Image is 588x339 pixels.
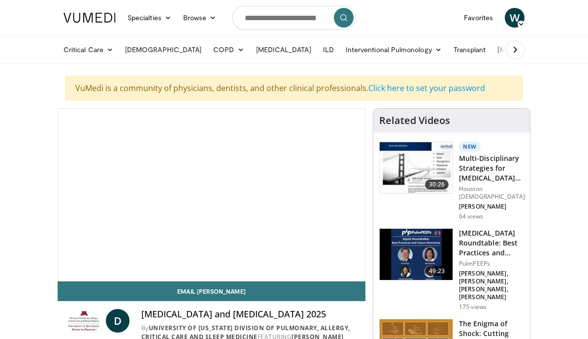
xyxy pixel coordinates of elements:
[250,40,317,60] a: [MEDICAL_DATA]
[379,228,524,311] a: 49:23 [MEDICAL_DATA] Roundtable: Best Practices and Future Directions PulmPEEPs [PERSON_NAME], [P...
[65,76,523,100] div: VuMedi is a community of physicians, dentists, and other clinical professionals.
[58,281,365,301] a: Email [PERSON_NAME]
[425,266,449,276] span: 49:23
[459,154,525,183] h3: Multi-Disciplinary Strategies for [MEDICAL_DATA] Management
[459,228,524,258] h3: [MEDICAL_DATA] Roundtable: Best Practices and Future Directions
[459,142,481,152] p: New
[122,8,177,28] a: Specialties
[491,40,568,60] a: [MEDICAL_DATA]
[58,40,119,60] a: Critical Care
[379,142,524,220] a: 30:26 New Multi-Disciplinary Strategies for [MEDICAL_DATA] Management Houston [DEMOGRAPHIC_DATA] ...
[232,6,356,30] input: Search topics, interventions
[459,203,525,211] p: [PERSON_NAME]
[459,213,483,220] p: 64 views
[459,260,524,268] p: PulmPEEPs
[207,40,250,60] a: COPD
[505,8,524,28] a: W
[459,270,524,301] p: [PERSON_NAME], [PERSON_NAME], [PERSON_NAME], [PERSON_NAME]
[340,40,448,60] a: Interventional Pulmonology
[380,142,453,193] img: b1dff25d-05e1-4239-97e7-61dec72f3f52.150x105_q85_crop-smart_upscale.jpg
[317,40,340,60] a: ILD
[368,83,485,93] a: Click here to set your password
[58,109,365,281] video-js: Video Player
[448,40,492,60] a: Transplant
[459,185,525,201] p: Houston [DEMOGRAPHIC_DATA]
[64,13,116,23] img: VuMedi Logo
[425,180,449,189] span: 30:26
[459,303,487,311] p: 175 views
[106,309,130,333] a: D
[119,40,207,60] a: [DEMOGRAPHIC_DATA]
[379,115,450,126] h4: Related Videos
[458,8,499,28] a: Favorites
[380,229,453,280] img: c31b4da6-d9f8-4388-b301-058fa53cf16d.150x105_q85_crop-smart_upscale.jpg
[177,8,223,28] a: Browse
[65,309,102,333] img: University of Minnesota Division of Pulmonary, Allergy, Critical Care and Sleep Medicine
[141,309,358,320] h4: [MEDICAL_DATA] and [MEDICAL_DATA] 2025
